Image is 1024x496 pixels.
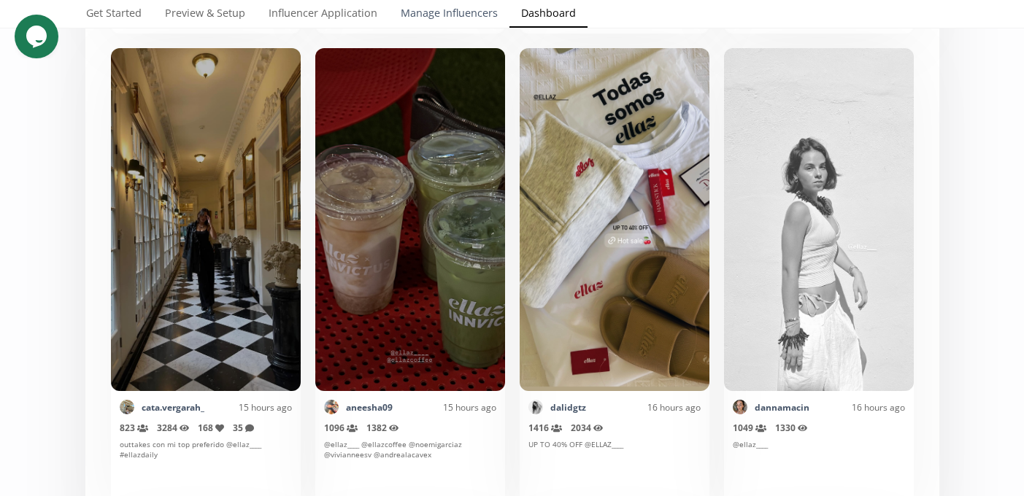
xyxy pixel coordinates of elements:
div: @ellaz____ [733,439,905,487]
img: 514721851_18542775532057380_6251882497102733783_n.jpg [324,400,339,414]
img: 502018355_18510087139033969_1625453689987181256_n.jpg [120,400,134,414]
a: cata.vergarah_ [142,401,204,414]
div: 15 hours ago [204,401,292,414]
span: 2034 [571,422,604,434]
a: aneesha09 [346,401,393,414]
span: 35 [233,422,254,434]
div: 15 hours ago [393,401,496,414]
a: dalidgtz [550,401,586,414]
div: 16 hours ago [809,401,905,414]
div: 16 hours ago [586,401,701,414]
iframe: chat widget [15,15,61,58]
img: 530248158_18515432638009790_962474005713539047_n.jpg [733,400,747,414]
span: 1049 [733,422,766,434]
span: 1096 [324,422,358,434]
span: 1416 [528,422,562,434]
img: 504056662_18513456589007569_1671579976285952033_n.jpg [528,400,543,414]
span: 1330 [775,422,808,434]
span: 823 [120,422,148,434]
div: outtakes con mi top preferido @ellaz____ #ellazdaily [120,439,292,487]
span: 168 [198,422,224,434]
div: UP TO 40% OFF @ELLAZ____ [528,439,701,487]
div: @ellaz____ @ellazcoffee @noemigarciaz @vivianneesv @andrealacavex [324,439,496,487]
span: 3284 [157,422,190,434]
a: dannamacin [755,401,809,414]
span: 1382 [366,422,399,434]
